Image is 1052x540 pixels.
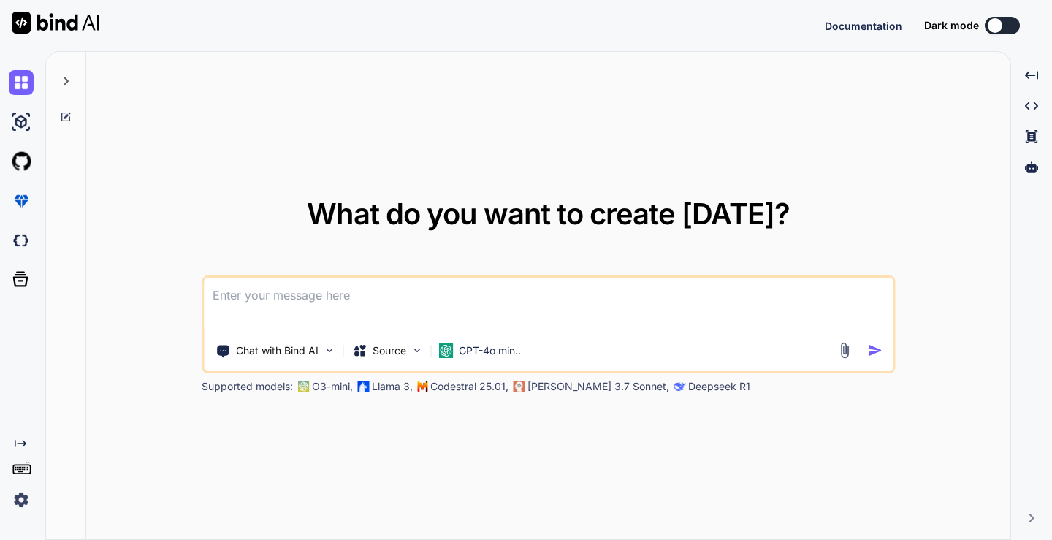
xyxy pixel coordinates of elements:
img: icon [867,343,883,358]
button: Documentation [825,18,902,34]
img: Pick Tools [323,344,335,357]
img: darkCloudIdeIcon [9,228,34,253]
img: Mistral-AI [417,381,427,392]
img: claude [674,381,685,392]
span: What do you want to create [DATE]? [307,196,790,232]
img: githubLight [9,149,34,174]
img: ai-studio [9,110,34,134]
img: claude [513,381,525,392]
img: Llama2 [357,381,369,392]
p: Codestral 25.01, [430,379,508,394]
p: O3-mini, [312,379,353,394]
img: attachment [836,342,853,359]
img: chat [9,70,34,95]
p: Chat with Bind AI [236,343,319,358]
span: Documentation [825,20,902,32]
img: settings [9,487,34,512]
p: GPT-4o min.. [459,343,521,358]
p: Source [373,343,406,358]
img: GPT-4 [297,381,309,392]
p: Deepseek R1 [688,379,750,394]
img: premium [9,189,34,213]
p: [PERSON_NAME] 3.7 Sonnet, [527,379,669,394]
img: Bind AI [12,12,99,34]
p: Llama 3, [372,379,413,394]
p: Supported models: [202,379,293,394]
img: GPT-4o mini [438,343,453,358]
img: Pick Models [411,344,423,357]
span: Dark mode [924,18,979,33]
